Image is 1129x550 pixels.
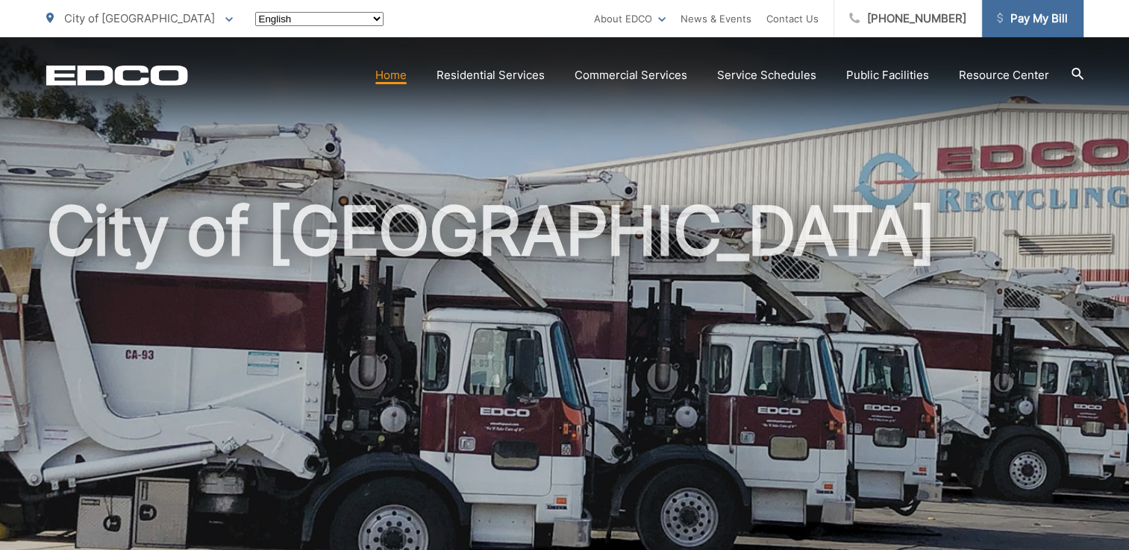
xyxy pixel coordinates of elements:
a: Commercial Services [575,66,687,84]
a: Public Facilities [846,66,929,84]
a: Residential Services [437,66,545,84]
a: News & Events [681,10,751,28]
a: About EDCO [594,10,666,28]
span: Pay My Bill [997,10,1068,28]
select: Select a language [255,12,384,26]
a: Service Schedules [717,66,816,84]
a: Contact Us [766,10,819,28]
span: City of [GEOGRAPHIC_DATA] [64,11,215,25]
a: Resource Center [959,66,1049,84]
a: EDCD logo. Return to the homepage. [46,65,188,86]
a: Home [375,66,407,84]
